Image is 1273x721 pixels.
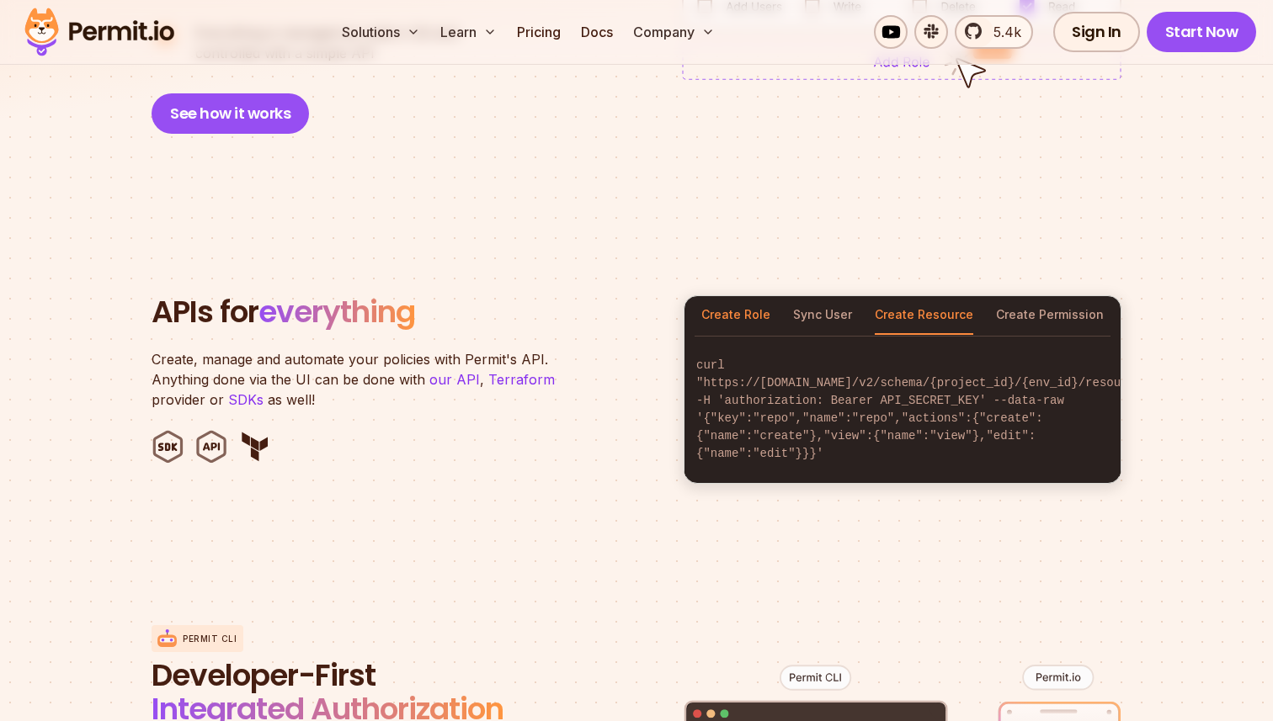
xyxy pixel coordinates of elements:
p: Permit CLI [183,633,237,645]
button: Learn [434,15,503,49]
a: Terraform [488,371,555,388]
a: 5.4k [955,15,1033,49]
img: Permit logo [17,3,182,61]
p: Create, manage and automate your policies with Permit's API. Anything done via the UI can be done... [152,349,573,410]
span: everything [258,290,415,333]
h2: APIs for [152,295,663,329]
button: Company [626,15,722,49]
button: Create Resource [875,296,973,335]
span: 5.4k [983,22,1021,42]
span: Developer-First [152,659,556,692]
button: See how it works [152,93,309,134]
button: Sync User [793,296,852,335]
a: Sign In [1053,12,1140,52]
button: Solutions [335,15,427,49]
a: Pricing [510,15,567,49]
a: SDKs [228,391,264,408]
button: Create Role [701,296,770,335]
a: our API [429,371,480,388]
code: curl "https://[DOMAIN_NAME]/v2/schema/{project_id}/{env_id}/resources" -H 'authorization: Bearer ... [684,343,1121,476]
a: Start Now [1147,12,1257,52]
a: Docs [574,15,620,49]
button: Create Permission [996,296,1104,335]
